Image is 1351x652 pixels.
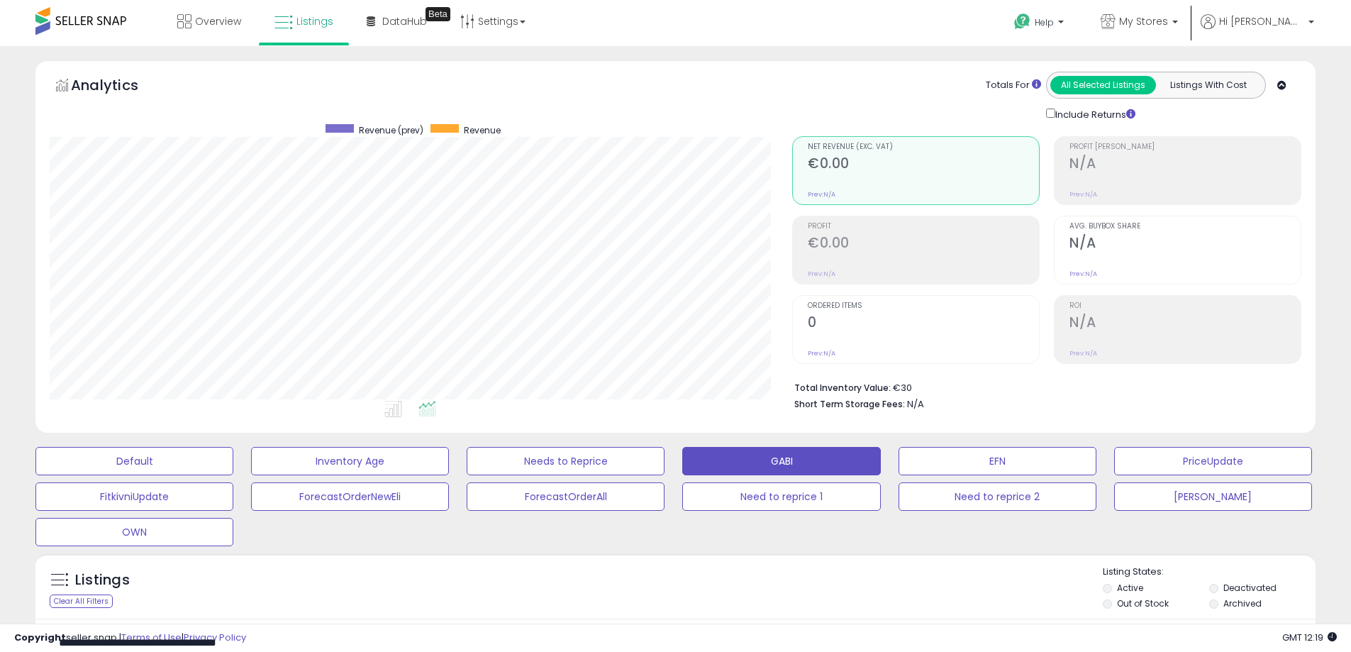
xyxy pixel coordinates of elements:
[986,79,1041,92] div: Totals For
[794,378,1291,395] li: €30
[808,302,1039,310] span: Ordered Items
[794,382,891,394] b: Total Inventory Value:
[1035,106,1152,122] div: Include Returns
[1282,631,1337,644] span: 2025-09-9 12:19 GMT
[1069,223,1301,231] span: Avg. Buybox Share
[1069,155,1301,175] h2: N/A
[1223,582,1277,594] label: Deactivated
[808,190,835,199] small: Prev: N/A
[1155,76,1261,94] button: Listings With Cost
[467,447,665,475] button: Needs to Reprice
[1201,14,1314,46] a: Hi [PERSON_NAME]
[1069,349,1097,358] small: Prev: N/A
[464,124,501,136] span: Revenue
[382,14,427,28] span: DataHub
[251,447,449,475] button: Inventory Age
[907,397,924,411] span: N/A
[899,482,1096,511] button: Need to reprice 2
[1069,143,1301,151] span: Profit [PERSON_NAME]
[808,349,835,358] small: Prev: N/A
[808,235,1039,254] h2: €0.00
[808,143,1039,151] span: Net Revenue (Exc. VAT)
[296,14,333,28] span: Listings
[1114,482,1312,511] button: [PERSON_NAME]
[899,447,1096,475] button: EFN
[35,518,233,546] button: OWN
[195,14,241,28] span: Overview
[682,482,880,511] button: Need to reprice 1
[794,398,905,410] b: Short Term Storage Fees:
[1035,16,1054,28] span: Help
[1117,597,1169,609] label: Out of Stock
[467,482,665,511] button: ForecastOrderAll
[1103,565,1316,579] p: Listing States:
[1223,597,1262,609] label: Archived
[1003,2,1078,46] a: Help
[682,447,880,475] button: GABI
[359,124,423,136] span: Revenue (prev)
[35,482,233,511] button: FitkivniUpdate
[14,631,66,644] strong: Copyright
[1050,76,1156,94] button: All Selected Listings
[808,155,1039,175] h2: €0.00
[426,7,450,21] div: Tooltip anchor
[75,570,130,590] h5: Listings
[1114,447,1312,475] button: PriceUpdate
[251,482,449,511] button: ForecastOrderNewEli
[71,75,166,99] h5: Analytics
[1069,235,1301,254] h2: N/A
[1069,190,1097,199] small: Prev: N/A
[1117,582,1143,594] label: Active
[1119,14,1168,28] span: My Stores
[50,595,113,608] div: Clear All Filters
[14,631,246,645] div: seller snap | |
[808,223,1039,231] span: Profit
[1069,314,1301,333] h2: N/A
[1069,270,1097,278] small: Prev: N/A
[1069,302,1301,310] span: ROI
[1219,14,1304,28] span: Hi [PERSON_NAME]
[1013,13,1031,31] i: Get Help
[35,447,233,475] button: Default
[808,314,1039,333] h2: 0
[808,270,835,278] small: Prev: N/A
